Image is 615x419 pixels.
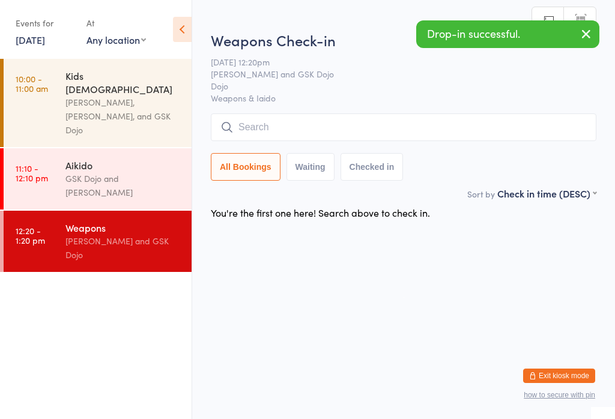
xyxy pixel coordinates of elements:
[416,20,599,48] div: Drop-in successful.
[16,33,45,46] a: [DATE]
[4,148,192,209] a: 11:10 -12:10 pmAikidoGSK Dojo and [PERSON_NAME]
[211,113,596,141] input: Search
[211,92,596,104] span: Weapons & Iaido
[65,95,181,137] div: [PERSON_NAME], [PERSON_NAME], and GSK Dojo
[523,369,595,383] button: Exit kiosk mode
[467,188,495,200] label: Sort by
[86,33,146,46] div: Any location
[65,158,181,172] div: Aikido
[16,163,48,182] time: 11:10 - 12:10 pm
[211,56,578,68] span: [DATE] 12:20pm
[4,211,192,272] a: 12:20 -1:20 pmWeapons[PERSON_NAME] and GSK Dojo
[211,68,578,80] span: [PERSON_NAME] and GSK Dojo
[211,80,578,92] span: Dojo
[65,69,181,95] div: Kids [DEMOGRAPHIC_DATA]
[16,226,45,245] time: 12:20 - 1:20 pm
[524,391,595,399] button: how to secure with pin
[211,206,430,219] div: You're the first one here! Search above to check in.
[86,13,146,33] div: At
[286,153,335,181] button: Waiting
[497,187,596,200] div: Check in time (DESC)
[211,153,280,181] button: All Bookings
[16,13,74,33] div: Events for
[65,172,181,199] div: GSK Dojo and [PERSON_NAME]
[16,74,48,93] time: 10:00 - 11:00 am
[65,234,181,262] div: [PERSON_NAME] and GSK Dojo
[65,221,181,234] div: Weapons
[4,59,192,147] a: 10:00 -11:00 amKids [DEMOGRAPHIC_DATA][PERSON_NAME], [PERSON_NAME], and GSK Dojo
[341,153,404,181] button: Checked in
[211,30,596,50] h2: Weapons Check-in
